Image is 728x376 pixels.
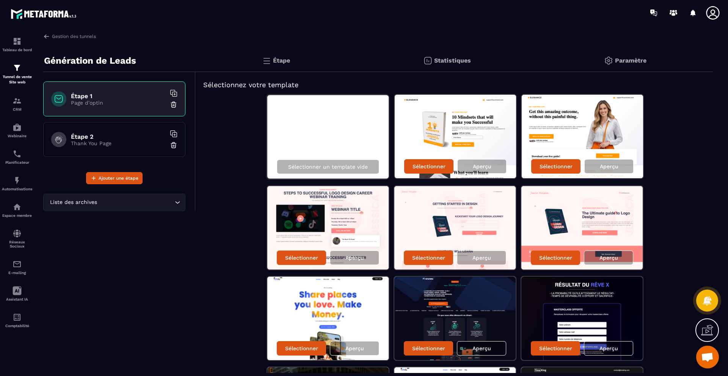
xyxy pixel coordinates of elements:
p: Aperçu [345,255,364,261]
a: formationformationTunnel de vente Site web [2,58,32,91]
p: Paramètre [615,57,646,64]
p: Statistiques [434,57,471,64]
p: Aperçu [472,345,491,351]
input: Search for option [99,198,173,207]
a: formationformationCRM [2,91,32,117]
p: Thank You Page [71,140,166,146]
a: automationsautomationsEspace membre [2,197,32,223]
img: accountant [13,313,22,322]
img: image [394,277,516,360]
h5: Sélectionnez votre template [203,80,705,90]
img: scheduler [13,149,22,158]
p: Sélectionner [412,255,445,261]
div: Ouvrir le chat [696,346,719,368]
p: Tableau de bord [2,48,32,52]
p: Assistant IA [2,297,32,301]
img: automations [13,123,22,132]
p: Sélectionner [412,345,445,351]
img: image [394,186,516,269]
p: Page d'optin [71,100,166,106]
p: Aperçu [472,255,491,261]
a: accountantaccountantComptabilité [2,307,32,334]
p: Sélectionner [540,163,573,169]
img: image [521,277,643,360]
p: Sélectionner [285,345,318,351]
p: Webinaire [2,134,32,138]
img: formation [13,96,22,105]
p: Aperçu [473,163,491,169]
img: formation [13,37,22,46]
img: automations [13,202,22,211]
img: image [267,186,389,269]
img: automations [13,176,22,185]
p: Sélectionner [413,163,446,169]
img: image [395,95,516,178]
p: Comptabilité [2,324,32,328]
p: Sélectionner un template vide [288,164,368,170]
a: social-networksocial-networkRéseaux Sociaux [2,223,32,254]
p: CRM [2,107,32,111]
span: Liste des archives [48,198,99,207]
p: Génération de Leads [44,53,136,68]
h6: Étape 2 [71,133,166,140]
img: image [267,277,389,360]
a: emailemailE-mailing [2,254,32,280]
p: Aperçu [599,345,618,351]
img: formation [13,63,22,72]
img: arrow [43,33,50,40]
button: Ajouter une étape [86,172,143,184]
img: social-network [13,229,22,238]
p: Sélectionner [539,345,572,351]
p: Sélectionner [285,255,318,261]
img: stats.20deebd0.svg [423,56,432,65]
a: automationsautomationsWebinaire [2,117,32,144]
p: Planificateur [2,160,32,164]
p: E-mailing [2,271,32,275]
p: Aperçu [599,255,618,261]
p: Réseaux Sociaux [2,240,32,248]
img: setting-gr.5f69749f.svg [604,56,613,65]
img: trash [170,101,177,108]
p: Sélectionner [539,255,572,261]
p: Tunnel de vente Site web [2,74,32,85]
a: Gestion des tunnels [43,33,96,40]
a: schedulerschedulerPlanificateur [2,144,32,170]
img: trash [170,141,177,149]
img: image [522,95,643,178]
a: automationsautomationsAutomatisations [2,170,32,197]
h6: Étape 1 [71,92,166,100]
p: Aperçu [600,163,618,169]
div: Search for option [43,194,185,211]
p: Automatisations [2,187,32,191]
img: bars.0d591741.svg [262,56,271,65]
p: Étape [273,57,290,64]
a: formationformationTableau de bord [2,31,32,58]
p: Espace membre [2,213,32,218]
img: image [521,186,643,269]
img: email [13,260,22,269]
p: Aperçu [345,345,364,351]
span: Ajouter une étape [99,174,138,182]
a: Assistant IA [2,280,32,307]
img: logo [11,7,79,21]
